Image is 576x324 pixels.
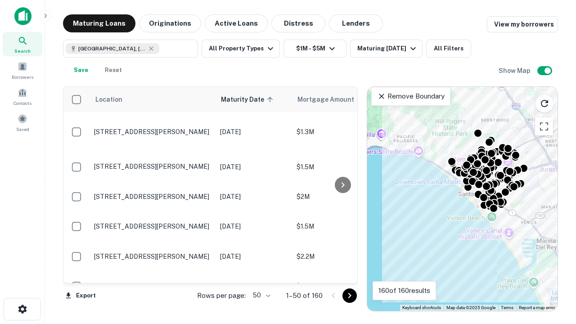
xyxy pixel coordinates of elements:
p: $1.5M [297,162,387,172]
h6: Show Map [499,66,532,76]
p: [STREET_ADDRESS][PERSON_NAME] [94,193,211,201]
p: $1.3M [297,281,387,291]
p: 160 of 160 results [378,285,430,296]
button: Export [63,289,98,302]
div: Maturing [DATE] [357,43,418,54]
a: Search [3,32,42,56]
a: Terms (opens in new tab) [501,305,513,310]
div: 50 [249,289,272,302]
th: Mortgage Amount [292,87,391,112]
a: View my borrowers [487,16,558,32]
span: Map data ©2025 Google [446,305,495,310]
iframe: Chat Widget [531,223,576,266]
img: capitalize-icon.png [14,7,31,25]
span: Maturity Date [221,94,276,105]
img: Google [369,299,399,311]
span: Mortgage Amount [297,94,366,105]
span: Saved [16,126,29,133]
th: Maturity Date [216,87,292,112]
p: $1.5M [297,221,387,231]
p: [STREET_ADDRESS][PERSON_NAME] [94,222,211,230]
span: Borrowers [12,73,33,81]
span: Location [95,94,122,105]
button: Reload search area [535,94,554,113]
p: [DATE] [220,192,288,202]
p: $1.3M [297,127,387,137]
button: Active Loans [205,14,268,32]
button: Toggle fullscreen view [535,117,553,135]
button: Maturing [DATE] [350,40,423,58]
a: Report a map error [519,305,555,310]
p: [STREET_ADDRESS][PERSON_NAME] [94,128,211,136]
a: Open this area in Google Maps (opens a new window) [369,299,399,311]
p: [STREET_ADDRESS][PERSON_NAME] [94,162,211,171]
div: 0 0 [367,87,558,311]
p: Rows per page: [197,290,246,301]
p: [STREET_ADDRESS][PERSON_NAME] [94,252,211,261]
button: Reset [99,61,128,79]
button: Originations [139,14,201,32]
p: [STREET_ADDRESS][PERSON_NAME] [94,282,211,290]
span: [GEOGRAPHIC_DATA], [GEOGRAPHIC_DATA], [GEOGRAPHIC_DATA] [78,45,146,53]
p: $2.2M [297,252,387,261]
button: Go to next page [342,288,357,303]
p: [DATE] [220,127,288,137]
span: Search [14,47,31,54]
button: Lenders [329,14,383,32]
a: Contacts [3,84,42,108]
button: Keyboard shortcuts [402,305,441,311]
button: Maturing Loans [63,14,135,32]
p: [DATE] [220,252,288,261]
button: Save your search to get updates of matches that match your search criteria. [67,61,95,79]
span: Contacts [13,99,31,107]
p: Remove Boundary [377,91,444,102]
p: 1–50 of 160 [286,290,323,301]
p: [DATE] [220,221,288,231]
button: All Property Types [202,40,280,58]
a: Saved [3,110,42,135]
p: $2M [297,192,387,202]
button: $1M - $5M [283,40,346,58]
button: All Filters [426,40,471,58]
th: Location [90,87,216,112]
p: [DATE] [220,162,288,172]
p: [DATE] [220,281,288,291]
a: Borrowers [3,58,42,82]
button: Distress [271,14,325,32]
